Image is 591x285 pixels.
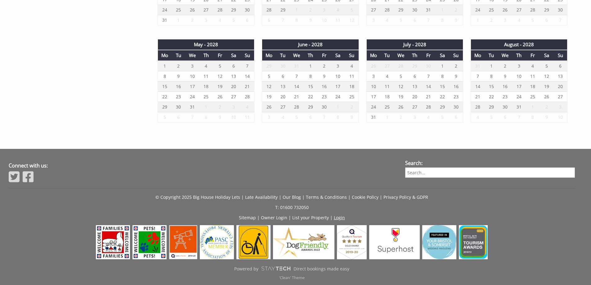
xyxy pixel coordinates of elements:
td: 7 [553,15,567,25]
td: 29 [262,61,276,71]
td: 6 [553,61,567,71]
td: 30 [498,102,512,112]
th: Mo [262,50,276,61]
td: 26 [186,5,199,15]
th: Sa [435,50,449,61]
td: 31 [422,5,435,15]
td: 2 [317,61,331,71]
th: We [394,50,408,61]
td: 13 [276,82,289,92]
td: 18 [345,82,359,92]
td: 18 [526,82,540,92]
td: 7 [240,61,254,71]
td: 28 [471,102,484,112]
img: PASC - PASC UK Members [200,225,234,259]
td: 4 [199,61,213,71]
td: 10 [227,112,240,122]
td: 13 [408,82,421,92]
td: 27 [380,61,394,71]
td: 28 [526,5,540,15]
span: | [289,215,291,220]
td: 9 [345,112,359,122]
td: 16 [172,82,185,92]
th: Tu [380,50,394,61]
td: 6 [540,15,553,25]
td: 7 [471,71,484,82]
td: 3 [331,61,345,71]
img: Airbnb - Superhost [369,225,420,259]
td: 30 [449,102,463,112]
td: 15 [485,82,498,92]
td: 26 [213,92,227,102]
td: 18 [380,92,394,102]
th: Fr [526,50,540,61]
td: 31 [471,61,484,71]
span: | [241,194,244,200]
td: 9 [449,15,463,25]
td: 20 [276,92,289,102]
td: 19 [540,82,553,92]
td: 6 [408,71,421,82]
a: T: 01600 732050 [275,204,309,210]
td: 30 [553,5,567,15]
td: 24 [471,5,484,15]
td: 5 [345,5,359,15]
td: 25 [199,92,213,102]
td: 17 [186,82,199,92]
a: Powered byDirect bookings made easy [9,263,575,274]
td: 16 [317,82,331,92]
td: 2 [485,15,498,25]
span: | [380,194,382,200]
td: 25 [485,5,498,15]
td: 24 [186,92,199,102]
td: 26 [394,102,408,112]
td: 31 [158,15,172,25]
img: Dog Friendly Awards - Dog Friendly - Dog Friendly Awards [273,225,334,259]
td: 23 [498,92,512,102]
td: 27 [553,92,567,102]
td: 4 [240,102,254,112]
td: 5 [526,15,540,25]
td: 26 [262,102,276,112]
td: 14 [471,82,484,92]
td: 12 [345,15,359,25]
th: Fr [213,50,227,61]
td: 25 [526,92,540,102]
td: 1 [485,61,498,71]
td: 30 [240,5,254,15]
td: 3 [186,61,199,71]
td: 6 [262,15,276,25]
td: 3 [553,102,567,112]
th: Sa [540,50,553,61]
th: We [290,50,303,61]
td: 5 [394,71,408,82]
td: 9 [498,71,512,82]
td: 3 [262,112,276,122]
td: 27 [366,5,380,15]
th: Su [449,50,463,61]
td: 17 [331,82,345,92]
td: 22 [435,92,449,102]
td: 6 [303,112,317,122]
td: 4 [422,112,435,122]
td: 1 [331,102,345,112]
td: 12 [213,71,227,82]
td: 10 [553,112,567,122]
td: 15 [303,82,317,92]
td: 1 [435,5,449,15]
th: We [498,50,512,61]
img: Quality in Tourism - Gold Award [337,225,367,259]
td: 31 [366,112,380,122]
td: 11 [380,82,394,92]
td: 20 [553,82,567,92]
td: 8 [485,71,498,82]
a: Late Availability [245,194,278,200]
td: 14 [240,71,254,82]
td: 17 [366,92,380,102]
td: 25 [172,5,185,15]
td: 11 [331,15,345,25]
td: 30 [276,61,289,71]
a: Terms & Conditions [306,194,347,200]
td: 5 [394,15,408,25]
td: 11 [199,71,213,82]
